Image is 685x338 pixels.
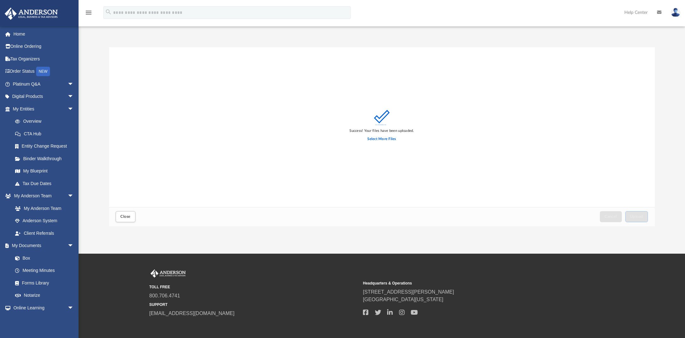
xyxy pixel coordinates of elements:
[9,264,80,277] a: Meeting Minutes
[3,8,60,20] img: Anderson Advisors Platinum Portal
[68,78,80,91] span: arrow_drop_down
[9,127,83,140] a: CTA Hub
[4,53,83,65] a: Tax Organizers
[9,202,77,215] a: My Anderson Team
[4,190,80,202] a: My Anderson Teamarrow_drop_down
[149,293,180,298] a: 800.706.4741
[671,8,680,17] img: User Pic
[149,311,234,316] a: [EMAIL_ADDRESS][DOMAIN_NAME]
[116,211,135,222] button: Close
[9,140,83,153] a: Entity Change Request
[9,152,83,165] a: Binder Walkthrough
[9,277,77,289] a: Forms Library
[9,165,80,177] a: My Blueprint
[9,177,83,190] a: Tax Due Dates
[605,215,617,218] span: Cancel
[105,8,112,15] i: search
[9,227,80,239] a: Client Referrals
[363,289,454,295] a: [STREET_ADDRESS][PERSON_NAME]
[4,40,83,53] a: Online Ordering
[4,103,83,115] a: My Entitiesarrow_drop_down
[367,136,396,142] label: Select More Files
[4,28,83,40] a: Home
[68,103,80,115] span: arrow_drop_down
[120,215,130,218] span: Close
[625,211,648,222] button: Upload
[68,190,80,203] span: arrow_drop_down
[85,9,92,16] i: menu
[349,128,414,134] div: Success! Your files have been uploaded.
[4,239,80,252] a: My Documentsarrow_drop_down
[9,252,77,264] a: Box
[9,215,80,227] a: Anderson System
[109,47,655,226] div: Upload
[9,314,80,327] a: Courses
[630,215,643,218] span: Upload
[36,67,50,76] div: NEW
[68,301,80,314] span: arrow_drop_down
[363,297,443,302] a: [GEOGRAPHIC_DATA][US_STATE]
[4,65,83,78] a: Order StatusNEW
[68,90,80,103] span: arrow_drop_down
[9,115,83,128] a: Overview
[9,289,80,302] a: Notarize
[68,239,80,252] span: arrow_drop_down
[149,302,359,307] small: SUPPORT
[149,269,187,278] img: Anderson Advisors Platinum Portal
[85,12,92,16] a: menu
[4,301,80,314] a: Online Learningarrow_drop_down
[149,284,359,290] small: TOLL FREE
[363,280,572,286] small: Headquarters & Operations
[600,211,622,222] button: Cancel
[4,78,83,90] a: Platinum Q&Aarrow_drop_down
[4,90,83,103] a: Digital Productsarrow_drop_down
